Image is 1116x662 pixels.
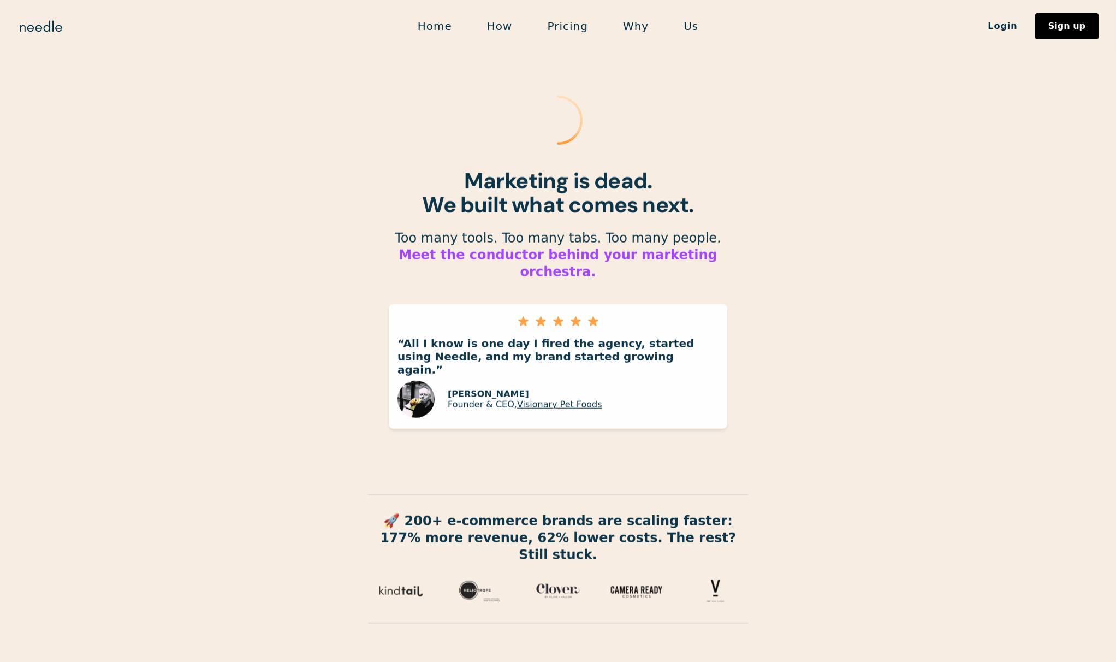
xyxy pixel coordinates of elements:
a: Pricing [530,15,605,38]
div: Sign up [1048,22,1085,31]
a: Home [400,15,470,38]
p: Founder & CEO, [448,399,602,409]
a: How [470,15,530,38]
a: Login [970,17,1035,36]
a: Sign up [1035,13,1099,39]
a: Us [666,15,716,38]
p: [PERSON_NAME] [448,388,602,399]
strong: “All I know is one day I fired the agency, started using Needle, and my brand started growing aga... [397,336,694,376]
a: Why [606,15,666,38]
strong: Meet the conductor behind your marketing orchestra. [399,247,717,280]
a: Visionary Pet Foods [517,399,602,409]
strong: Marketing is dead. We built what comes next. [422,167,693,219]
strong: 🚀 200+ e-commerce brands are scaling faster: 177% more revenue, 62% lower costs. The rest? Still ... [380,513,736,562]
p: Too many tools. Too many tabs. Too many people. ‍ [372,230,744,281]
